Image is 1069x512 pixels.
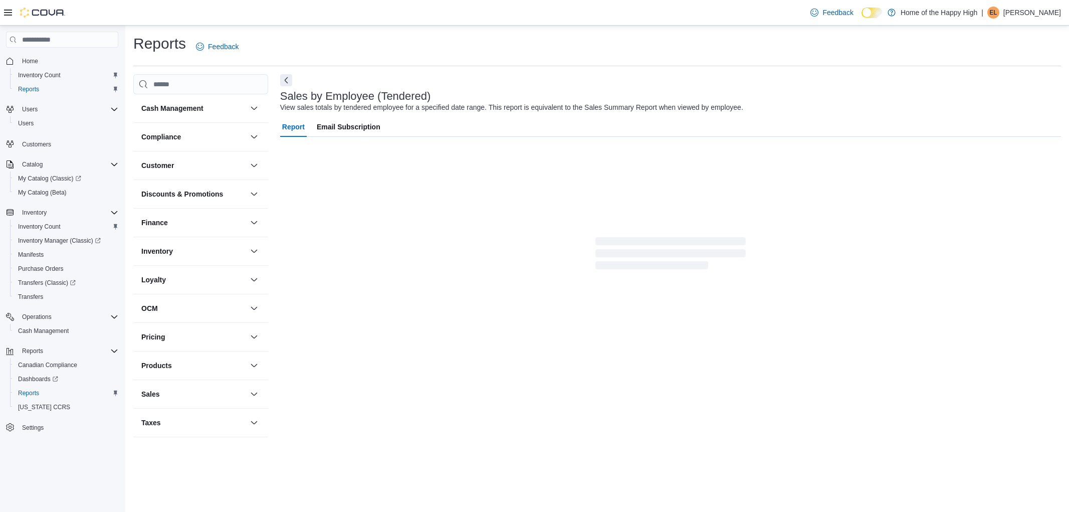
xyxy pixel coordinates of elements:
[18,207,51,219] button: Inventory
[18,85,39,93] span: Reports
[18,265,64,273] span: Purchase Orders
[14,373,62,385] a: Dashboards
[20,8,65,18] img: Cova
[18,293,43,301] span: Transfers
[14,277,118,289] span: Transfers (Classic)
[18,138,55,150] a: Customers
[18,137,118,150] span: Customers
[18,223,61,231] span: Inventory Count
[2,420,122,435] button: Settings
[901,7,977,19] p: Home of the Happy High
[22,313,52,321] span: Operations
[18,389,39,397] span: Reports
[14,83,43,95] a: Reports
[18,361,77,369] span: Canadian Compliance
[14,235,105,247] a: Inventory Manager (Classic)
[14,117,118,129] span: Users
[22,209,47,217] span: Inventory
[22,57,38,65] span: Home
[14,69,65,81] a: Inventory Count
[248,217,260,229] button: Finance
[22,160,43,168] span: Catalog
[141,303,246,313] button: OCM
[22,347,43,355] span: Reports
[10,386,122,400] button: Reports
[18,279,76,287] span: Transfers (Classic)
[10,116,122,130] button: Users
[10,220,122,234] button: Inventory Count
[141,303,158,313] h3: OCM
[2,136,122,151] button: Customers
[14,235,118,247] span: Inventory Manager (Classic)
[14,263,118,275] span: Purchase Orders
[133,34,186,54] h1: Reports
[6,50,118,461] nav: Complex example
[248,302,260,314] button: OCM
[10,276,122,290] a: Transfers (Classic)
[14,249,118,261] span: Manifests
[141,275,166,285] h3: Loyalty
[18,158,118,170] span: Catalog
[14,69,118,81] span: Inventory Count
[10,172,122,186] a: My Catalog (Classic)
[2,102,122,116] button: Users
[141,418,161,428] h3: Taxes
[10,372,122,386] a: Dashboards
[10,234,122,248] a: Inventory Manager (Classic)
[248,274,260,286] button: Loyalty
[18,422,48,434] a: Settings
[141,132,181,142] h3: Compliance
[22,424,44,432] span: Settings
[141,275,246,285] button: Loyalty
[141,132,246,142] button: Compliance
[18,119,34,127] span: Users
[18,251,44,259] span: Manifests
[14,187,118,199] span: My Catalog (Beta)
[248,417,260,429] button: Taxes
[14,387,118,399] span: Reports
[141,361,246,371] button: Products
[18,55,42,67] a: Home
[14,401,118,413] span: Washington CCRS
[18,345,47,357] button: Reports
[14,173,118,185] span: My Catalog (Classic)
[248,245,260,257] button: Inventory
[18,237,101,245] span: Inventory Manager (Classic)
[14,263,68,275] a: Purchase Orders
[141,246,246,256] button: Inventory
[14,387,43,399] a: Reports
[14,291,47,303] a: Transfers
[10,358,122,372] button: Canadian Compliance
[14,277,80,289] a: Transfers (Classic)
[18,403,70,411] span: [US_STATE] CCRS
[18,175,81,183] span: My Catalog (Classic)
[14,401,74,413] a: [US_STATE] CCRS
[141,246,173,256] h3: Inventory
[18,421,118,434] span: Settings
[987,7,999,19] div: Ena Lee
[14,117,38,129] a: Users
[141,332,165,342] h3: Pricing
[192,37,243,57] a: Feedback
[141,189,223,199] h3: Discounts & Promotions
[18,71,61,79] span: Inventory Count
[18,103,118,115] span: Users
[248,102,260,114] button: Cash Management
[280,102,743,113] div: View sales totals by tendered employee for a specified date range. This report is equivalent to t...
[141,218,168,228] h3: Finance
[141,160,174,170] h3: Customer
[10,324,122,338] button: Cash Management
[141,160,246,170] button: Customer
[317,117,380,137] span: Email Subscription
[2,157,122,172] button: Catalog
[141,418,246,428] button: Taxes
[22,140,51,148] span: Customers
[10,262,122,276] button: Purchase Orders
[248,388,260,400] button: Sales
[2,54,122,68] button: Home
[18,311,56,323] button: Operations
[280,90,431,102] h3: Sales by Employee (Tendered)
[280,74,292,86] button: Next
[14,373,118,385] span: Dashboards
